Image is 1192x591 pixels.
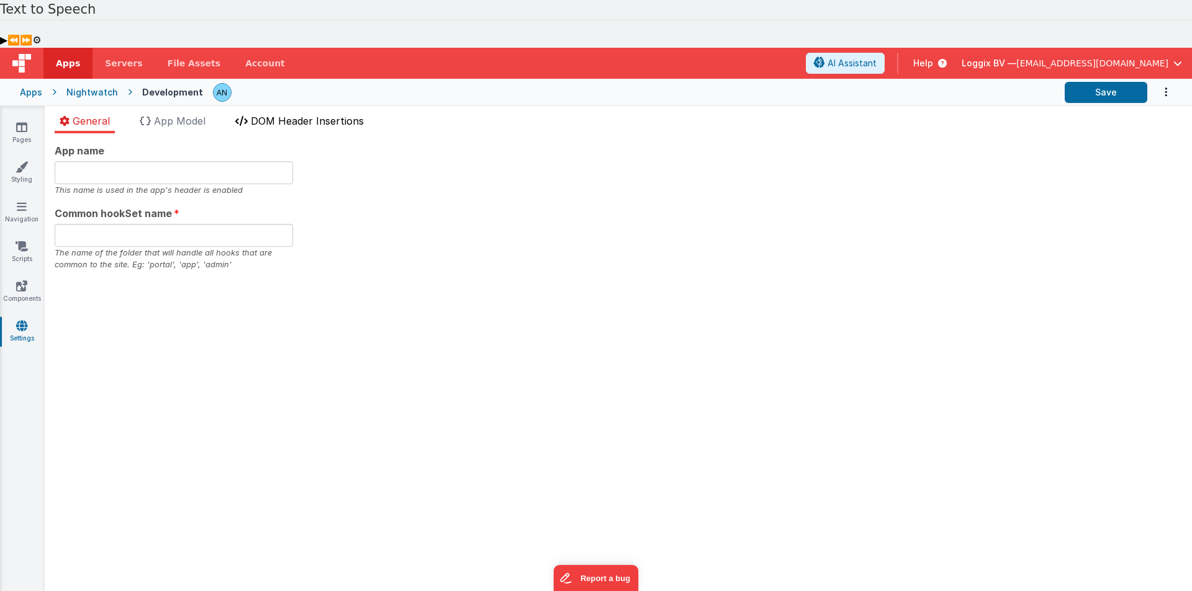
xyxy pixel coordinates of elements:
[1147,79,1172,105] button: Options
[73,115,110,127] span: General
[20,33,32,48] button: Forward
[7,33,20,48] button: Previous
[55,143,104,158] span: App name
[93,48,155,79] a: Servers
[55,247,293,270] div: The name of the folder that will handle all hooks that are common to the site. Eg: 'portal', 'app...
[142,86,203,99] div: Development
[66,86,118,99] div: Nightwatch
[32,33,41,48] button: Settings
[962,57,1016,69] span: Loggix BV —
[214,84,231,101] img: f1d78738b441ccf0e1fcb79415a71bae
[828,57,877,69] span: AI Assistant
[105,57,142,69] span: Servers
[20,86,42,99] div: Apps
[55,206,172,221] span: Common hookSet name
[913,57,933,69] span: Help
[251,115,364,127] span: DOM Header Insertions
[554,565,639,591] iframe: Marker.io feedback button
[168,57,221,69] span: File Assets
[233,48,297,79] a: Account
[154,115,205,127] span: App Model
[55,184,293,196] div: This name is used in the app's header is enabled
[1016,57,1168,69] span: [EMAIL_ADDRESS][DOMAIN_NAME]
[806,53,885,74] button: AI Assistant
[56,57,80,69] span: Apps
[1065,82,1147,103] button: Save
[962,57,1182,69] button: Loggix BV — [EMAIL_ADDRESS][DOMAIN_NAME]
[155,48,233,79] a: File Assets
[43,48,93,79] a: Apps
